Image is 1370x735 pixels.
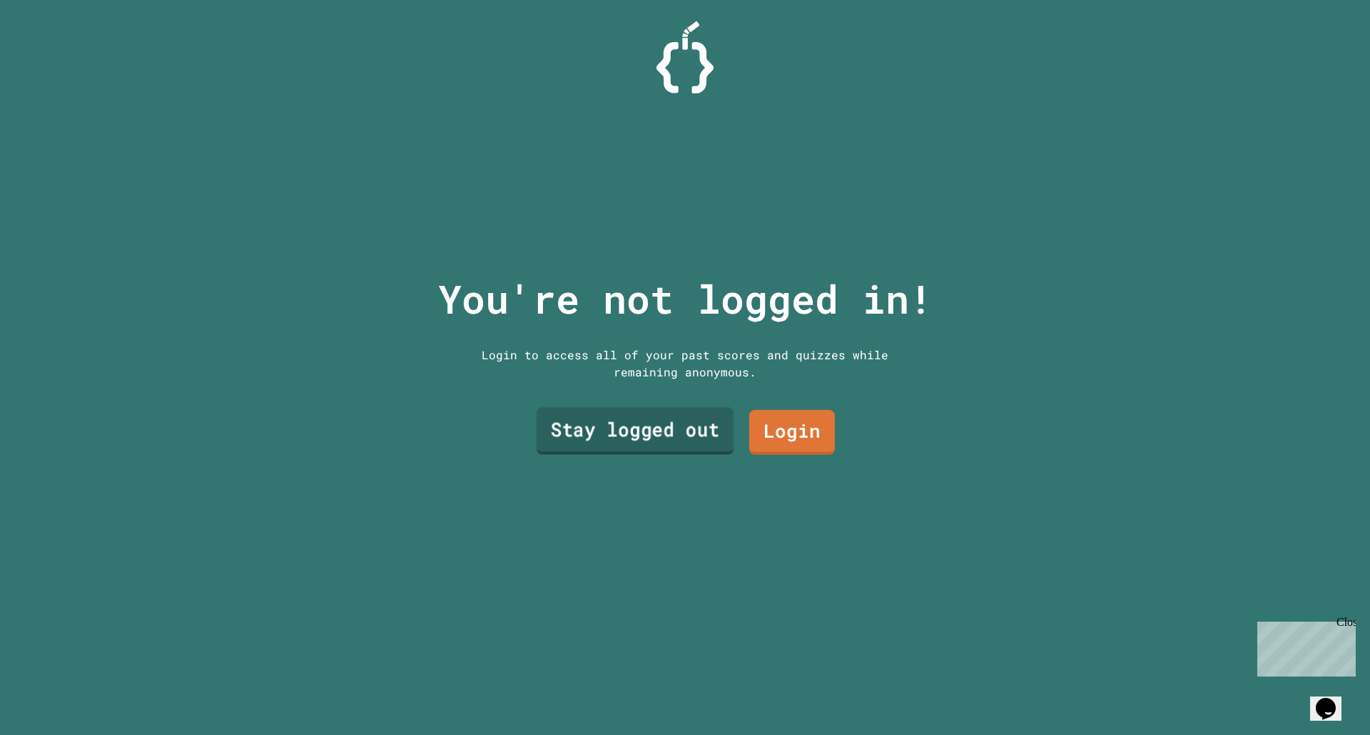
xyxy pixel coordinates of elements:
p: You're not logged in! [438,269,933,329]
a: Login [749,410,835,455]
iframe: chat widget [1252,616,1356,677]
div: Chat with us now!Close [6,6,98,91]
iframe: chat widget [1310,678,1356,721]
img: Logo.svg [656,21,714,93]
a: Stay logged out [537,408,734,455]
div: Login to access all of your past scores and quizzes while remaining anonymous. [471,346,899,381]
